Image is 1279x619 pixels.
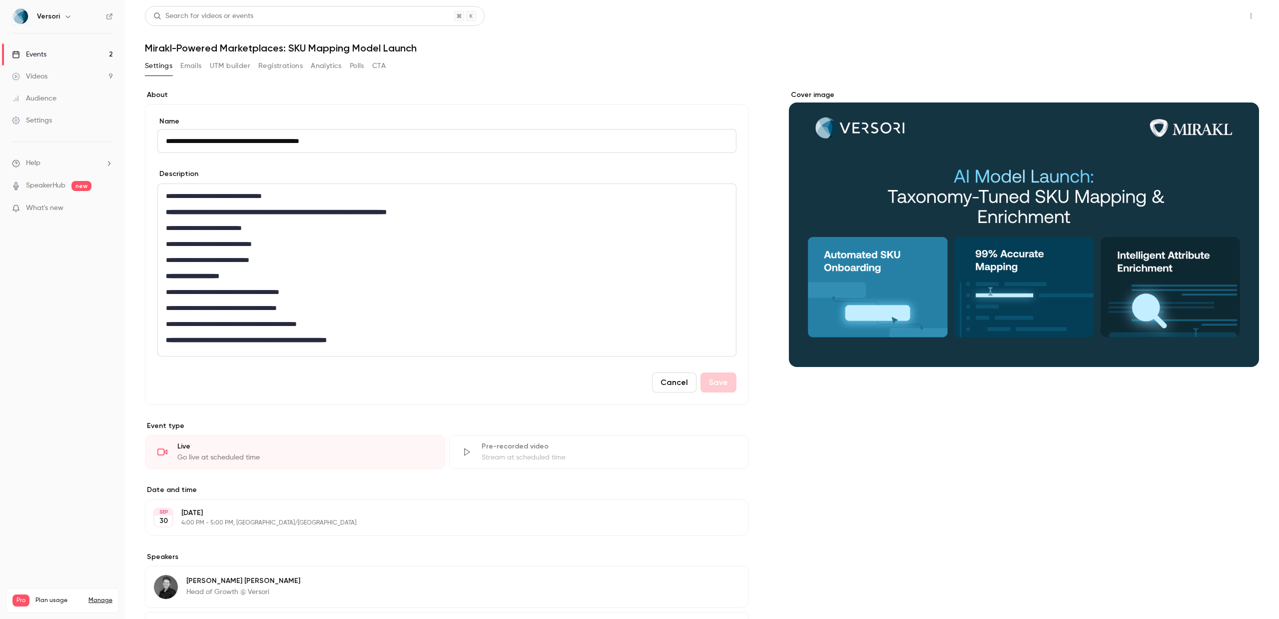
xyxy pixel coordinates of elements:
div: Search for videos or events [153,11,253,21]
button: Polls [350,58,364,74]
label: Cover image [789,90,1259,100]
div: Settings [12,115,52,125]
div: SEP [154,508,172,515]
button: Emails [180,58,201,74]
div: Events [12,49,46,59]
h1: Mirakl-Powered Marketplaces: SKU Mapping Model Launch [145,42,1259,54]
div: Stream at scheduled time [482,452,737,462]
span: Help [26,158,40,168]
p: Head of Growth @ Versori [186,587,300,597]
p: 4:00 PM - 5:00 PM, [GEOGRAPHIC_DATA]/[GEOGRAPHIC_DATA] [181,519,696,527]
a: Manage [88,596,112,604]
img: Versori [12,8,28,24]
iframe: Noticeable Trigger [101,204,113,213]
button: Analytics [311,58,342,74]
button: UTM builder [210,58,250,74]
span: What's new [26,203,63,213]
span: Pro [12,594,29,606]
div: Pre-recorded videoStream at scheduled time [449,435,749,469]
div: editor [158,184,736,356]
button: Settings [145,58,172,74]
label: Name [157,116,736,126]
div: Live [177,441,433,451]
label: About [145,90,749,100]
p: [PERSON_NAME] [PERSON_NAME] [186,576,300,586]
label: Speakers [145,552,749,562]
button: Share [1196,6,1235,26]
div: LiveGo live at scheduled time [145,435,445,469]
button: Registrations [258,58,303,74]
label: Date and time [145,485,749,495]
div: Go live at scheduled time [177,452,433,462]
img: George Goodfellow [154,575,178,599]
div: Audience [12,93,56,103]
span: Plan usage [35,596,82,604]
section: Cover image [789,90,1259,367]
a: SpeakerHub [26,180,65,191]
p: 30 [159,516,168,526]
button: CTA [372,58,386,74]
label: Description [157,169,198,179]
span: new [71,181,91,191]
div: George Goodfellow[PERSON_NAME] [PERSON_NAME]Head of Growth @ Versori [145,566,749,608]
p: Event type [145,421,749,431]
p: [DATE] [181,508,696,518]
div: Videos [12,71,47,81]
h6: Versori [37,11,60,21]
button: Cancel [652,372,696,392]
div: Pre-recorded video [482,441,737,451]
li: help-dropdown-opener [12,158,113,168]
section: description [157,183,736,356]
